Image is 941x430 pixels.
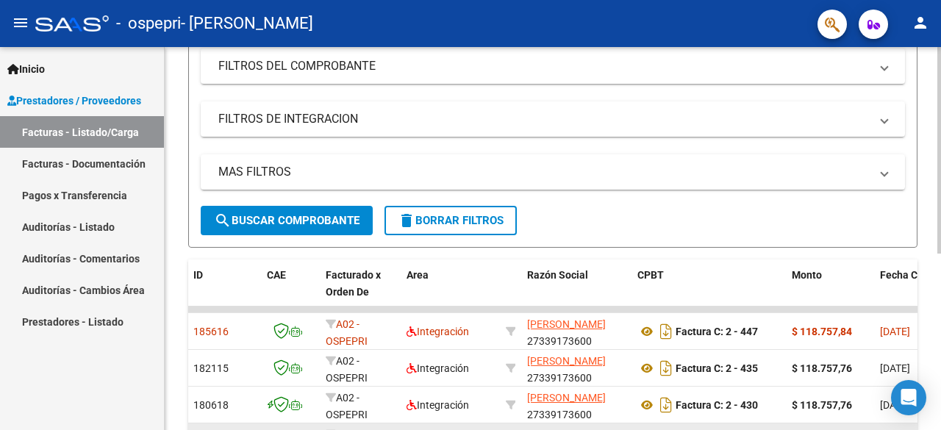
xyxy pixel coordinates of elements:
[7,61,45,77] span: Inicio
[201,206,373,235] button: Buscar Comprobante
[637,269,664,281] span: CPBT
[527,353,626,384] div: 27339173600
[527,316,626,347] div: 27339173600
[407,326,469,337] span: Integración
[218,164,870,180] mat-panel-title: MAS FILTROS
[676,326,758,337] strong: Factura C: 2 - 447
[676,399,758,411] strong: Factura C: 2 - 430
[676,362,758,374] strong: Factura C: 2 - 435
[201,49,905,84] mat-expansion-panel-header: FILTROS DEL COMPROBANTE
[320,259,401,324] datatable-header-cell: Facturado x Orden De
[527,355,606,367] span: [PERSON_NAME]
[214,214,359,227] span: Buscar Comprobante
[792,269,822,281] span: Monto
[521,259,631,324] datatable-header-cell: Razón Social
[214,212,232,229] mat-icon: search
[912,14,929,32] mat-icon: person
[181,7,313,40] span: - [PERSON_NAME]
[656,356,676,380] i: Descargar documento
[267,269,286,281] span: CAE
[116,7,181,40] span: - ospepri
[880,399,910,411] span: [DATE]
[193,326,229,337] span: 185616
[261,259,320,324] datatable-header-cell: CAE
[527,390,626,420] div: 27339173600
[326,355,368,384] span: A02 - OSPEPRI
[12,14,29,32] mat-icon: menu
[792,362,852,374] strong: $ 118.757,76
[201,101,905,137] mat-expansion-panel-header: FILTROS DE INTEGRACION
[218,111,870,127] mat-panel-title: FILTROS DE INTEGRACION
[656,320,676,343] i: Descargar documento
[326,318,368,347] span: A02 - OSPEPRI
[407,399,469,411] span: Integración
[407,362,469,374] span: Integración
[656,393,676,417] i: Descargar documento
[880,326,910,337] span: [DATE]
[631,259,786,324] datatable-header-cell: CPBT
[407,269,429,281] span: Area
[527,392,606,404] span: [PERSON_NAME]
[193,362,229,374] span: 182115
[7,93,141,109] span: Prestadores / Proveedores
[401,259,500,324] datatable-header-cell: Area
[201,154,905,190] mat-expansion-panel-header: MAS FILTROS
[193,269,203,281] span: ID
[326,269,381,298] span: Facturado x Orden De
[527,318,606,330] span: [PERSON_NAME]
[880,269,933,281] span: Fecha Cpbt
[398,212,415,229] mat-icon: delete
[792,326,852,337] strong: $ 118.757,84
[218,58,870,74] mat-panel-title: FILTROS DEL COMPROBANTE
[398,214,504,227] span: Borrar Filtros
[891,380,926,415] div: Open Intercom Messenger
[527,269,588,281] span: Razón Social
[874,259,940,324] datatable-header-cell: Fecha Cpbt
[384,206,517,235] button: Borrar Filtros
[880,362,910,374] span: [DATE]
[187,259,261,324] datatable-header-cell: ID
[786,259,874,324] datatable-header-cell: Monto
[193,399,229,411] span: 180618
[792,399,852,411] strong: $ 118.757,76
[326,392,368,420] span: A02 - OSPEPRI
